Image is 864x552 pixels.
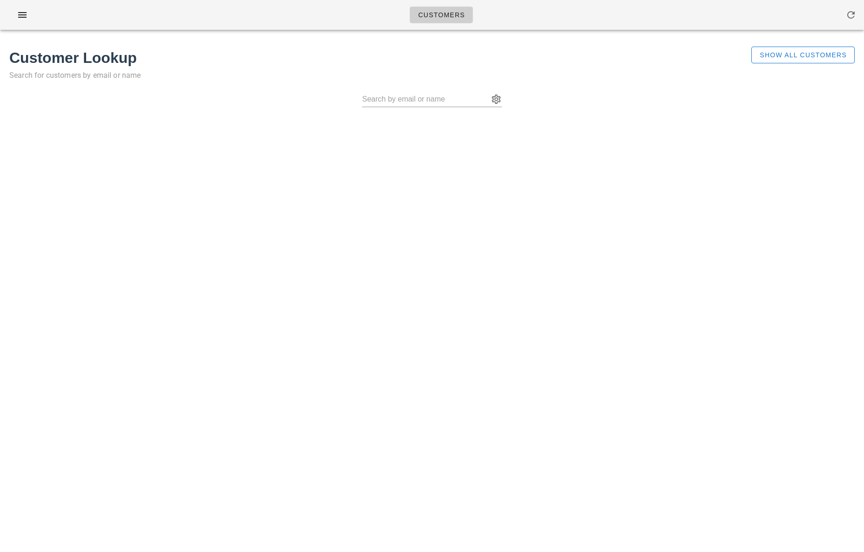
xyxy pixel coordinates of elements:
button: appended action [491,94,502,105]
p: Search for customers by email or name [9,69,712,82]
a: Customers [410,7,473,23]
input: Search by email or name [362,92,489,107]
span: Show All Customers [759,51,847,59]
h1: Customer Lookup [9,47,712,69]
span: Customers [418,11,465,19]
button: Show All Customers [751,47,855,63]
